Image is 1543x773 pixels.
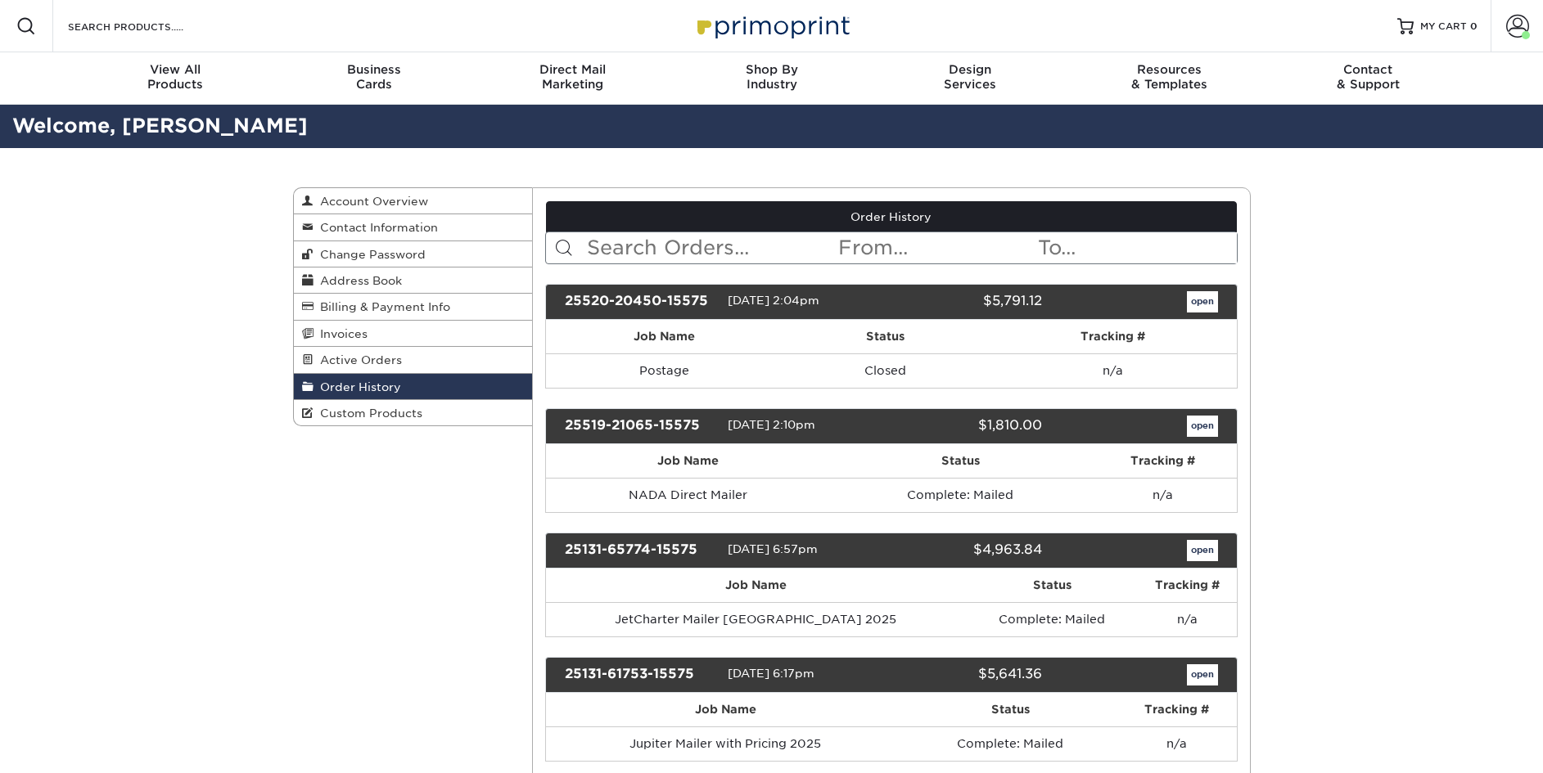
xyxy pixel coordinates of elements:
[989,320,1237,353] th: Tracking #
[314,327,368,340] span: Invoices
[546,320,782,353] th: Job Name
[294,321,533,347] a: Invoices
[837,232,1036,263] input: From...
[1187,540,1218,561] a: open
[314,353,402,366] span: Active Orders
[1070,62,1269,77] span: Resources
[728,542,818,555] span: [DATE] 6:57pm
[66,16,226,36] input: SEARCH PRODUCTS.....
[690,8,854,43] img: Primoprint
[76,62,275,77] span: View All
[966,602,1139,636] td: Complete: Mailed
[314,248,426,261] span: Change Password
[294,267,533,294] a: Address Book
[1269,62,1468,77] span: Contact
[546,726,905,761] td: Jupiter Mailer with Pricing 2025
[1070,62,1269,92] div: & Templates
[1139,602,1237,636] td: n/a
[546,353,782,388] td: Postage
[1090,444,1236,478] th: Tracking #
[294,241,533,267] a: Change Password
[782,320,989,353] th: Status
[546,569,966,602] th: Job Name
[274,52,473,105] a: BusinessCards
[553,540,728,561] div: 25131-65774-15575
[831,478,1090,512] td: Complete: Mailed
[314,274,402,287] span: Address Book
[879,416,1054,437] div: $1,810.00
[1187,416,1218,437] a: open
[294,374,533,400] a: Order History
[294,400,533,425] a: Custom Products
[1070,52,1269,105] a: Resources& Templates
[728,294,819,307] span: [DATE] 2:04pm
[553,291,728,312] div: 25520-20450-15575
[879,540,1054,561] div: $4,963.84
[546,693,905,726] th: Job Name
[294,347,533,373] a: Active Orders
[76,52,275,105] a: View AllProducts
[294,294,533,320] a: Billing & Payment Info
[1187,291,1218,312] a: open
[1187,664,1218,685] a: open
[672,62,871,77] span: Shop By
[585,232,837,263] input: Search Orders...
[473,62,672,92] div: Marketing
[553,416,728,437] div: 25519-21065-15575
[294,188,533,214] a: Account Overview
[1269,62,1468,92] div: & Support
[314,300,450,313] span: Billing & Payment Info
[1139,569,1237,602] th: Tracking #
[879,664,1054,685] div: $5,641.36
[546,602,966,636] td: JetCharter Mailer [GEOGRAPHIC_DATA] 2025
[1470,20,1478,32] span: 0
[905,693,1117,726] th: Status
[546,478,831,512] td: NADA Direct Mailer
[728,418,815,431] span: [DATE] 2:10pm
[314,221,438,234] span: Contact Information
[294,214,533,240] a: Contact Information
[871,62,1070,77] span: Design
[1090,478,1236,512] td: n/a
[314,195,428,208] span: Account Overview
[473,52,672,105] a: Direct MailMarketing
[871,62,1070,92] div: Services
[672,52,871,105] a: Shop ByIndustry
[1117,726,1237,761] td: n/a
[473,62,672,77] span: Direct Mail
[966,569,1139,602] th: Status
[1269,52,1468,105] a: Contact& Support
[879,291,1054,312] div: $5,791.12
[989,353,1237,388] td: n/a
[728,667,814,680] span: [DATE] 6:17pm
[546,201,1237,232] a: Order History
[546,444,831,478] th: Job Name
[1420,20,1467,34] span: MY CART
[76,62,275,92] div: Products
[831,444,1090,478] th: Status
[274,62,473,92] div: Cards
[905,726,1117,761] td: Complete: Mailed
[274,62,473,77] span: Business
[672,62,871,92] div: Industry
[553,664,728,685] div: 25131-61753-15575
[1117,693,1237,726] th: Tracking #
[1036,232,1236,263] input: To...
[314,380,401,393] span: Order History
[314,407,422,420] span: Custom Products
[782,353,989,388] td: Closed
[871,52,1070,105] a: DesignServices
